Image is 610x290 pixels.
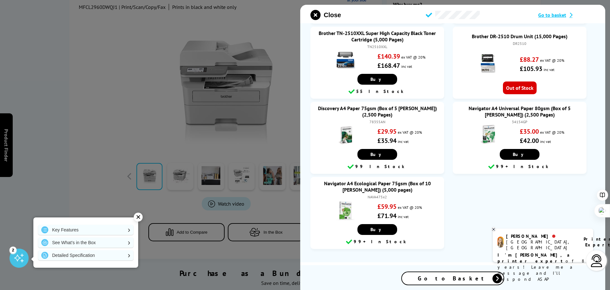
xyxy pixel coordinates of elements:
img: Navigator A4 Universal Paper 80gsm (Box of 5 Reams) (2,500 Pages) [477,124,499,146]
span: ex VAT @ 20% [540,130,564,135]
strong: £71.94 [377,212,396,220]
div: 2 [10,246,17,253]
p: of 8 years! Leave me a message and I'll respond ASAP [498,252,588,282]
div: 99 In Stock [314,163,441,171]
a: See What's in the Box [38,237,133,248]
span: inc vat [398,214,409,219]
img: Navigator A4 Ecological Paper 75gsm (Box of 10 Reams) (5,000 pages) [334,199,356,222]
span: ex VAT @ 20% [398,130,422,135]
div: 34154GP [459,119,580,124]
span: Buy [513,152,526,157]
div: DR2510 [459,41,580,46]
img: Brother TN-2510XXL Super High Capacity Black Toner Cartridge (5,000 Pages) [334,49,356,71]
div: [PERSON_NAME] [506,233,576,239]
span: inc vat [401,64,412,69]
strong: £105.93 [520,65,542,73]
span: Close [324,11,341,19]
div: ✕ [134,213,143,222]
a: Go to basket [538,12,595,18]
a: Go to Basket [401,272,504,285]
img: amy-livechat.png [498,237,504,248]
strong: £59.95 [377,202,396,211]
strong: £88.27 [520,55,539,64]
span: inc vat [540,139,551,144]
span: Buy [370,227,384,232]
img: user-headset-light.svg [590,254,603,267]
b: I'm [PERSON_NAME], a printer expert [498,252,572,264]
img: Brother DR-2510 Drum Unit (15,000 Pages) [477,52,499,74]
span: Buy [370,76,384,82]
strong: £140.39 [377,52,400,60]
button: close modal [310,10,341,20]
strong: £35.00 [520,127,539,136]
span: Go to basket [538,12,566,18]
strong: £168.47 [377,61,400,70]
span: Out of Stock [503,81,537,94]
span: ex VAT @ 20% [401,55,425,60]
a: Brother DR-2510 Drum Unit (15,000 Pages) [472,33,567,39]
a: Discovery A4 Paper 75gsm (Box of 5 [PERSON_NAME]) (2,500 Pages) [318,105,437,118]
div: 99+ In Stock [456,163,583,171]
a: Key Features [38,225,133,235]
span: inc vat [398,139,409,144]
a: Navigator A4 Ecological Paper 75gsm (Box of 10 [PERSON_NAME]) (5,000 pages) [324,180,431,193]
div: NAVA475x2 [317,195,438,199]
strong: £29.95 [377,127,396,136]
img: Discovery A4 Paper 75gsm (Box of 5 Reams) (2,500 Pages) [334,124,356,146]
div: 55 In Stock [314,88,441,95]
div: [GEOGRAPHIC_DATA], [GEOGRAPHIC_DATA] [506,239,576,251]
a: Brother TN-2510XXL Super High Capacity Black Toner Cartridge (5,000 Pages) [319,30,436,43]
span: ex VAT @ 20% [398,205,422,210]
span: Buy [370,152,384,157]
a: Detailed Specification [38,250,133,260]
span: Go to Basket [418,275,488,282]
div: 78355AN [317,119,438,124]
div: 99+ In Stock [314,238,441,246]
strong: £42.00 [520,137,539,145]
a: Navigator A4 Universal Paper 80gsm (Box of 5 [PERSON_NAME]) (2,500 Pages) [469,105,571,118]
div: TN2510XXL [317,44,438,49]
span: ex VAT @ 20% [540,58,564,63]
strong: £35.94 [377,137,396,145]
span: inc vat [544,67,554,72]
